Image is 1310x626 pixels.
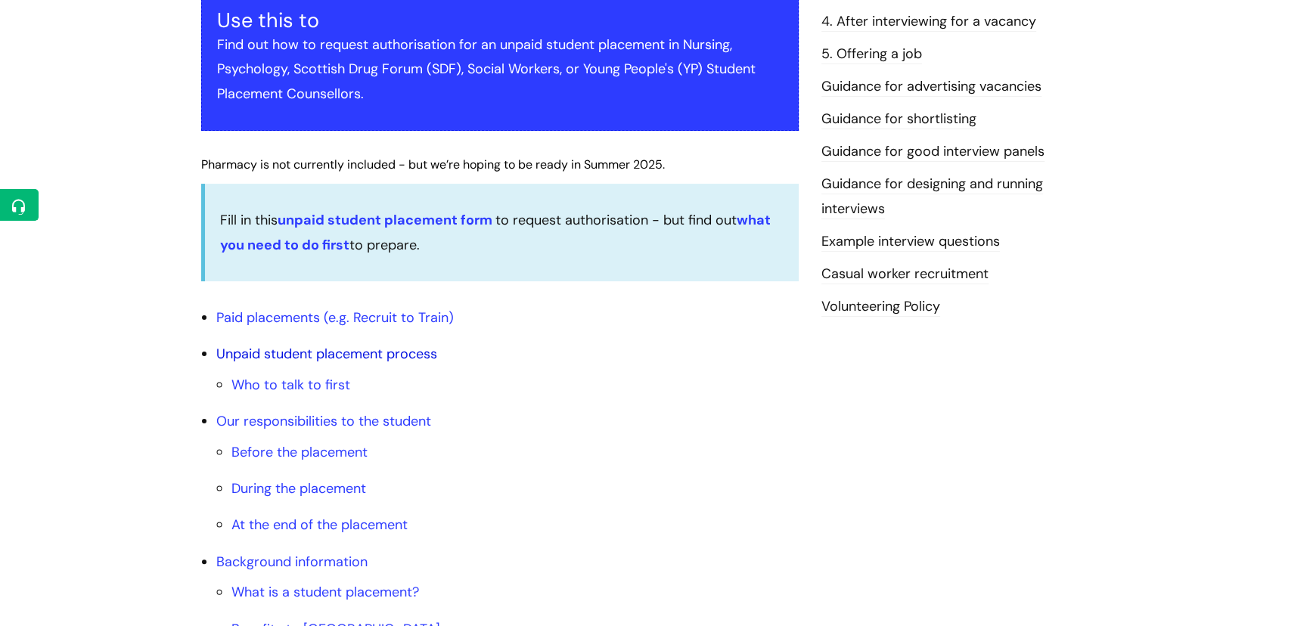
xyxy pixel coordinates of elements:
[217,8,783,33] h3: Use this to
[231,443,368,461] a: Before the placement
[220,211,771,253] a: what you need to do first
[821,297,940,317] a: Volunteering Policy
[217,33,783,106] p: Find out how to request authorisation for an unpaid student placement in Nursing, Psychology, Sco...
[821,142,1045,162] a: Guidance for good interview panels
[216,553,368,571] a: Background information
[278,211,492,229] a: unpaid student placement form
[821,12,1036,32] a: 4. After interviewing for a vacancy
[231,583,419,601] a: What is a student placement?
[821,175,1043,218] a: Guidance for designing and running interviews
[821,45,922,64] a: 5. Offering a job
[216,308,454,327] a: Paid placements (e.g. Recruit to Train)
[231,479,366,497] a: During the placement
[220,208,784,257] p: Fill in this to request authorisation - but find out to prepare.
[231,376,350,394] a: Who to talk to first
[821,110,976,129] a: Guidance for shortlisting
[821,265,989,284] a: Casual worker recruitment
[821,232,1000,252] a: Example interview questions
[216,345,437,363] a: Unpaid student placement process
[821,77,1041,97] a: Guidance for advertising vacancies
[201,156,665,172] span: Pharmacy is not currently included - but we’re hoping to be ready in Summer 2025.
[231,516,408,534] a: At the end of the placement
[216,412,431,430] a: Our responsibilities to the student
